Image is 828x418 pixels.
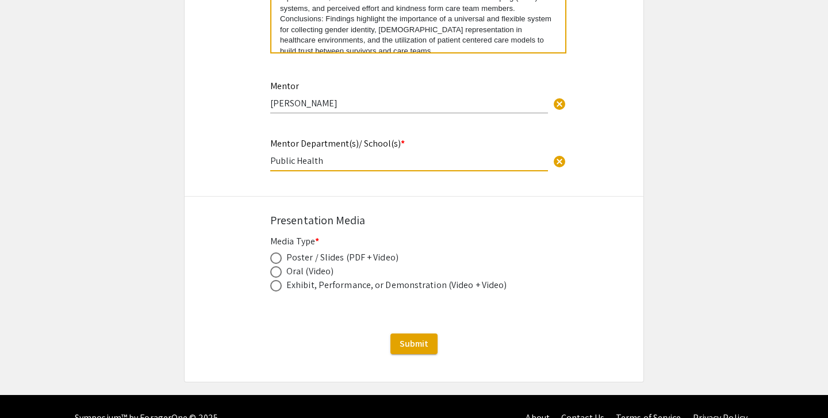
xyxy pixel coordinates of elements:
[548,92,571,115] button: Clear
[270,80,299,92] mat-label: Mentor
[270,97,548,109] input: Type Here
[400,338,428,350] span: Submit
[286,264,333,278] div: Oral (Video)
[270,155,548,167] input: Type Here
[390,333,438,354] button: Submit
[553,97,566,111] span: cancel
[270,235,319,247] mat-label: Media Type
[270,137,405,149] mat-label: Mentor Department(s)/ School(s)
[270,212,558,229] div: Presentation Media
[548,149,571,172] button: Clear
[9,366,49,409] iframe: Chat
[286,278,507,292] div: Exhibit, Performance, or Demonstration (Video + Video)
[553,155,566,168] span: cancel
[286,251,398,264] div: Poster / Slides (PDF + Video)
[280,14,557,56] p: Conclusions: Findings highlight the importance of a universal and flexible system for collecting ...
